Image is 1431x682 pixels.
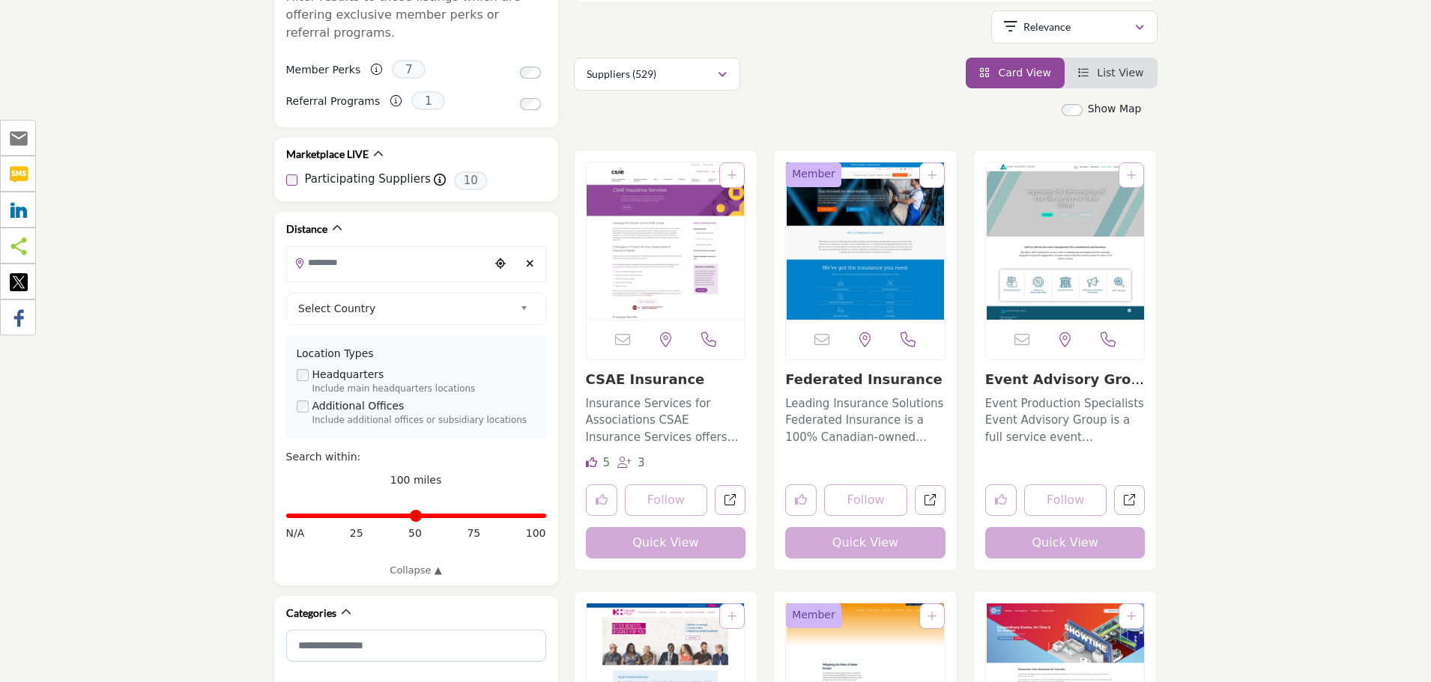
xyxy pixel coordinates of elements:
input: Switch to Referral Programs [520,98,541,110]
label: Member Perks [286,57,361,83]
a: Insurance Services for Associations CSAE Insurance Services offers customized insurance packages ... [586,392,746,446]
div: Choose your current location [489,248,512,280]
span: 1 [411,91,445,110]
button: Follow [625,484,708,516]
p: Insurance Services for Associations CSAE Insurance Services offers customized insurance packages ... [586,395,746,446]
a: CSAE Insurance [586,371,705,387]
a: Event Production Specialists Event Advisory Group is a full service event management company dedi... [985,392,1146,446]
a: Open Listing in new tab [587,162,745,320]
button: Quick View [985,527,1146,558]
h3: CSAE Insurance [586,371,746,388]
h2: Marketplace LIVE [286,147,369,162]
span: Select Country [298,299,514,317]
button: Like listing [985,484,1017,516]
li: Card View [966,58,1065,88]
span: 100 miles [390,474,442,486]
button: Like listing [785,484,817,516]
span: 75 [467,526,480,541]
a: Event Advisory Group... [985,371,1144,404]
a: Open federated-insurance in new tab [915,485,946,516]
div: Followers [617,454,645,472]
input: Switch to Member Perks [520,67,541,79]
div: Search within: [286,449,546,465]
button: Quick View [785,527,946,558]
span: List View [1097,67,1143,79]
a: Leading Insurance Solutions Federated Insurance is a 100% Canadian-owned insurance company provid... [785,392,946,446]
a: Open csae-insurance in new tab [715,485,745,516]
a: Add To List [1127,610,1136,622]
label: Referral Programs [286,88,381,115]
button: Suppliers (529) [574,58,740,91]
button: Quick View [586,527,746,558]
p: Leading Insurance Solutions Federated Insurance is a 100% Canadian-owned insurance company provid... [785,395,946,446]
label: Additional Offices [312,398,405,414]
div: Location Types [297,346,536,362]
img: Federated Insurance [786,162,945,320]
h3: Federated Insurance [785,371,946,388]
button: Follow [1024,484,1107,516]
button: Relevance [991,10,1158,43]
span: N/A [286,526,305,541]
h2: Distance [286,222,327,237]
a: View List [1078,67,1144,79]
a: Open event-advisory-group in new tab [1114,485,1145,516]
span: 100 [526,526,546,541]
span: Card View [998,67,1050,79]
a: Add To List [928,169,937,181]
p: Relevance [1023,19,1071,34]
a: View Card [979,67,1051,79]
span: Member [792,607,835,623]
a: Federated Insurance [785,371,943,387]
label: Show Map [1088,101,1142,117]
span: 3 [638,456,645,469]
a: Open Listing in new tab [786,162,945,320]
p: Suppliers (529) [587,67,656,82]
a: Open Listing in new tab [986,162,1145,320]
p: Event Production Specialists Event Advisory Group is a full service event management company dedi... [985,395,1146,446]
h2: Categories [286,606,336,621]
i: Likes [586,457,597,468]
span: Member [792,166,835,182]
span: 5 [602,456,610,469]
h3: Event Advisory Group [985,371,1146,388]
a: Add To List [727,610,736,622]
button: Follow [824,484,907,516]
span: 25 [350,526,363,541]
li: List View [1065,58,1158,88]
button: Like listing [586,484,617,516]
span: 7 [392,60,426,79]
span: 10 [454,171,488,190]
a: Add To List [928,610,937,622]
span: 50 [408,526,422,541]
label: Headquarters [312,367,384,383]
input: Search Location [287,248,489,277]
a: Add To List [727,169,736,181]
img: Event Advisory Group [986,162,1145,320]
label: Participating Suppliers [305,171,431,188]
input: Search Category [286,630,546,662]
a: Collapse ▲ [286,563,546,578]
div: Clear search location [519,248,542,280]
div: Include additional offices or subsidiary locations [312,414,536,427]
a: Add To List [1127,169,1136,181]
input: Participating Suppliers checkbox [286,174,297,186]
div: Include main headquarters locations [312,383,536,396]
img: CSAE Insurance [587,162,745,320]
